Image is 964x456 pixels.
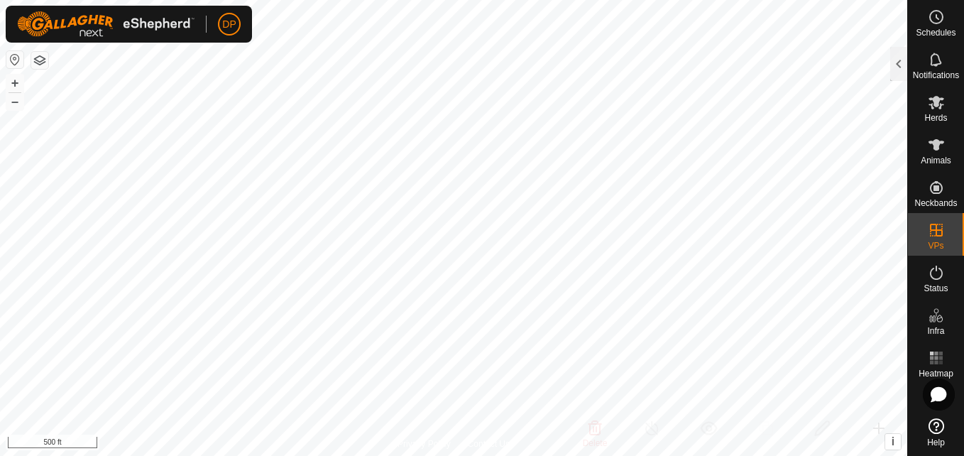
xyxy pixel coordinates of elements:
span: Animals [921,156,951,165]
button: + [6,75,23,92]
button: i [885,434,901,450]
button: Reset Map [6,51,23,68]
button: Map Layers [31,52,48,69]
span: Status [924,284,948,293]
a: Help [908,413,964,452]
span: Infra [927,327,944,335]
span: i [892,435,894,447]
span: Help [927,438,945,447]
span: DP [222,17,236,32]
span: VPs [928,241,943,250]
img: Gallagher Logo [17,11,195,37]
span: Neckbands [914,199,957,207]
span: Notifications [913,71,959,80]
span: Herds [924,114,947,122]
a: Privacy Policy [398,438,451,450]
a: Contact Us [468,438,510,450]
span: Schedules [916,28,955,37]
button: – [6,93,23,110]
span: Heatmap [919,369,953,378]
